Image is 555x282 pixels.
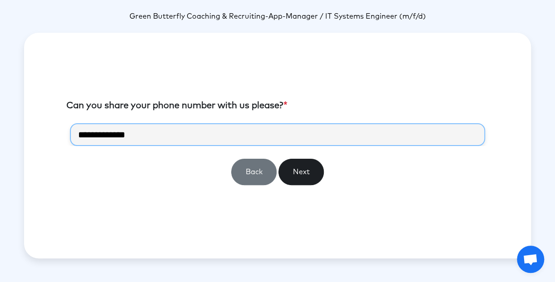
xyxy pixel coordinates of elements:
[24,11,531,22] p: -
[129,13,265,20] span: Green Butterfly Coaching & Recruiting
[231,159,277,185] button: Back
[278,159,324,185] button: Next
[268,13,426,20] span: App-Manager / IT Systems Engineer (m/f/d)
[66,99,287,112] label: Can you share your phone number with us please?
[517,246,544,273] a: Open chat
